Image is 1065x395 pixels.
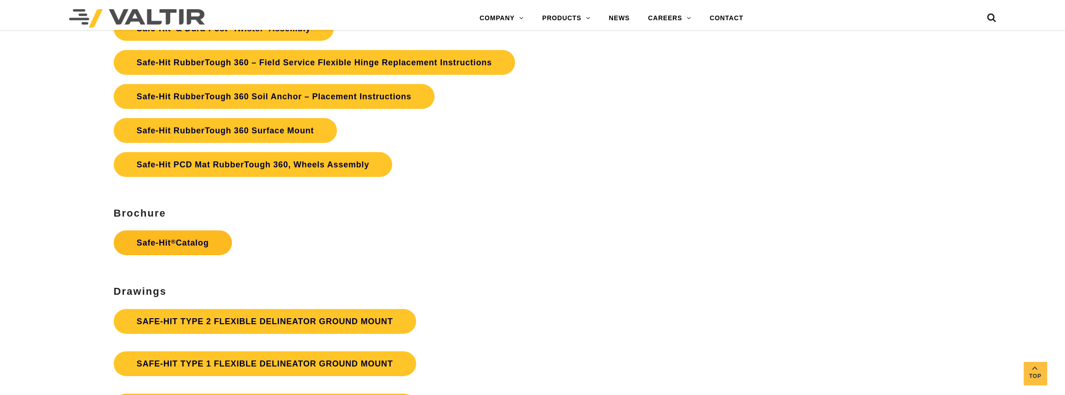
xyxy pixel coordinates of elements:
[114,309,416,334] a: SAFE-HIT TYPE 2 FLEXIBLE DELINEATOR GROUND MOUNT
[600,9,639,28] a: NEWS
[700,9,752,28] a: CONTACT
[114,286,167,297] strong: Drawings
[1024,362,1047,385] a: Top
[171,238,176,245] sup: ®
[114,230,232,255] a: Safe-Hit®Catalog
[114,207,166,219] strong: Brochure
[69,9,205,28] img: Valtir
[114,50,515,75] a: Safe-Hit RubberTough 360 – Field Service Flexible Hinge Replacement Instructions
[1024,371,1047,382] span: Top
[114,351,416,376] a: SAFE-HIT TYPE 1 FLEXIBLE DELINEATOR GROUND MOUNT
[114,84,434,109] a: Safe-Hit RubberTough 360 Soil Anchor – Placement Instructions
[470,9,533,28] a: COMPANY
[114,152,392,177] a: Safe-Hit PCD Mat RubberTough 360, Wheels Assembly
[639,9,700,28] a: CAREERS
[114,118,337,143] a: Safe-Hit RubberTough 360 Surface Mount
[533,9,600,28] a: PRODUCTS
